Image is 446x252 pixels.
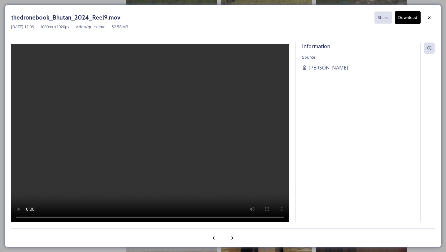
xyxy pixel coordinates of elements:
[302,54,315,60] span: Source
[302,43,330,50] span: Information
[374,11,392,24] button: Share
[11,24,34,30] span: [DATE] 12:06
[112,24,128,30] span: 52.58 MB
[40,24,70,30] span: 1080 px x 1920 px
[395,11,421,24] button: Download
[76,24,106,30] span: video/quicktime
[11,13,120,22] h3: thedronebook_Bhutan_2024_Reel9.mov
[308,64,348,71] span: [PERSON_NAME]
